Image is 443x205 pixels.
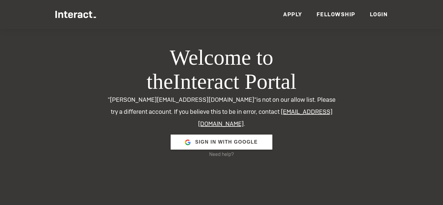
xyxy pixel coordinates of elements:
[283,11,302,18] a: Apply
[317,11,355,18] a: Fellowship
[195,135,258,149] span: Sign in with Google
[106,94,337,130] p: "[PERSON_NAME][EMAIL_ADDRESS][DOMAIN_NAME]" is not on our allow list. Please try a different acco...
[209,151,234,157] a: Need help?
[106,46,337,94] h1: Welcome to the
[370,11,388,18] a: Login
[55,11,96,18] img: Interact Logo
[173,70,296,94] span: Interact Portal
